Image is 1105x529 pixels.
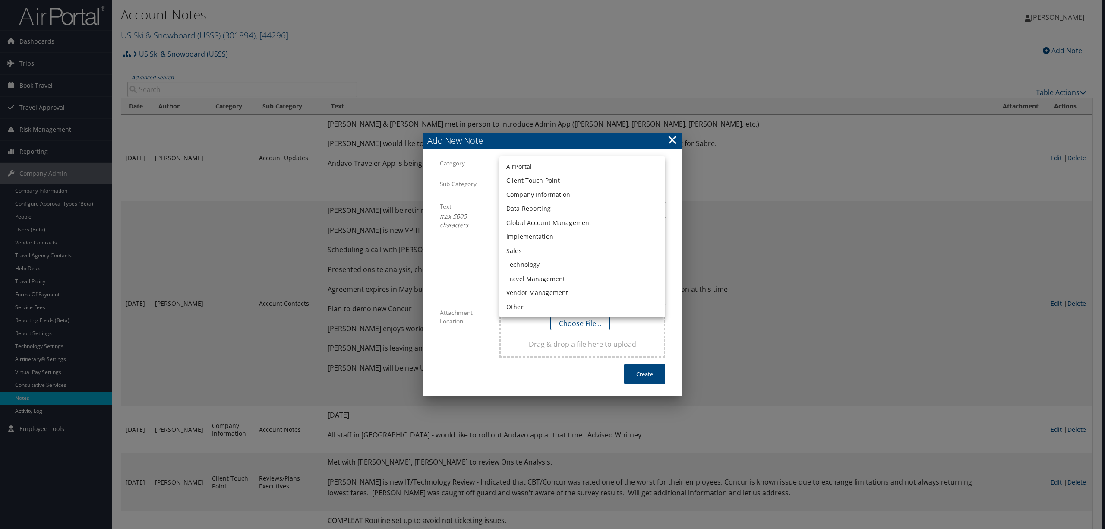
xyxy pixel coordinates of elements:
li: Travel Management [499,272,665,286]
li: Technology [499,258,665,272]
li: Data Reporting [499,202,665,216]
li: Global Account Management [499,216,665,230]
li: Company Information [499,188,665,202]
li: Sales [499,244,665,258]
li: Vendor Management [499,286,665,300]
li: Client Touch Point [499,174,665,188]
li: Implementation [499,230,665,244]
li: Other [499,300,665,314]
li: AirPortal [499,160,665,174]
